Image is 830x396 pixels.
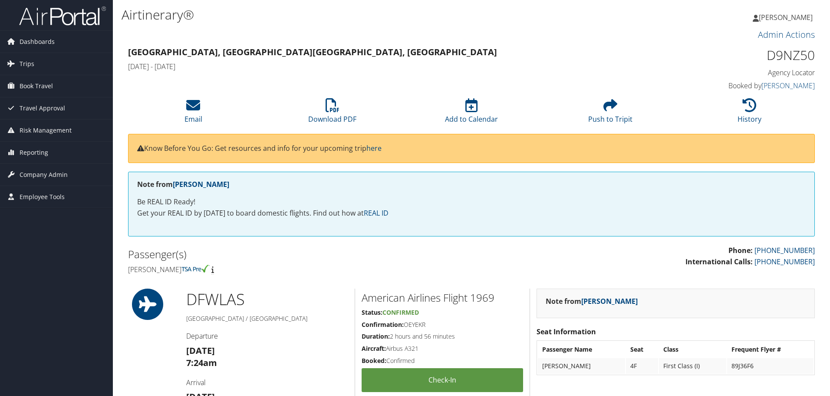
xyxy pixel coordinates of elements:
th: Frequent Flyer # [727,342,814,357]
span: Trips [20,53,34,75]
th: Class [659,342,726,357]
a: Admin Actions [758,29,815,40]
span: Book Travel [20,75,53,97]
h5: Confirmed [362,356,523,365]
span: Travel Approval [20,97,65,119]
strong: Confirmation: [362,320,404,329]
strong: Phone: [728,246,753,255]
a: Email [184,103,202,124]
a: here [366,143,382,153]
h4: [PERSON_NAME] [128,265,465,274]
strong: 7:24am [186,357,217,369]
h1: D9NZ50 [653,46,815,64]
h4: Booked by [653,81,815,90]
td: [PERSON_NAME] [538,358,625,374]
a: [PERSON_NAME] [761,81,815,90]
td: 89J36F6 [727,358,814,374]
span: Company Admin [20,164,68,186]
strong: Status: [362,308,382,316]
a: Add to Calendar [445,103,498,124]
h1: Airtinerary® [122,6,588,24]
a: REAL ID [364,208,389,218]
a: [PHONE_NUMBER] [754,257,815,266]
strong: Aircraft: [362,344,386,353]
a: History [738,103,761,124]
h4: Departure [186,331,348,341]
strong: Booked: [362,356,386,365]
h1: DFW LAS [186,289,348,310]
strong: Note from [546,296,638,306]
span: Dashboards [20,31,55,53]
a: [PERSON_NAME] [173,180,229,189]
td: First Class (I) [659,358,726,374]
span: Confirmed [382,308,419,316]
h4: Agency Locator [653,68,815,77]
h5: 2 hours and 56 minutes [362,332,523,341]
h2: American Airlines Flight 1969 [362,290,523,305]
a: Push to Tripit [588,103,632,124]
a: Check-in [362,368,523,392]
strong: Duration: [362,332,390,340]
a: [PERSON_NAME] [581,296,638,306]
img: tsa-precheck.png [181,265,210,273]
a: [PERSON_NAME] [753,4,821,30]
a: [PHONE_NUMBER] [754,246,815,255]
h4: Arrival [186,378,348,387]
h2: Passenger(s) [128,247,465,262]
span: Employee Tools [20,186,65,208]
strong: Note from [137,180,229,189]
h4: [DATE] - [DATE] [128,62,640,71]
h5: OEYEKR [362,320,523,329]
strong: [DATE] [186,345,215,356]
td: 4F [626,358,658,374]
strong: Seat Information [537,327,596,336]
th: Seat [626,342,658,357]
span: Reporting [20,142,48,163]
th: Passenger Name [538,342,625,357]
span: [PERSON_NAME] [759,13,813,22]
a: Download PDF [308,103,356,124]
p: Know Before You Go: Get resources and info for your upcoming trip [137,143,806,154]
p: Be REAL ID Ready! Get your REAL ID by [DATE] to board domestic flights. Find out how at [137,196,806,219]
strong: [GEOGRAPHIC_DATA], [GEOGRAPHIC_DATA] [GEOGRAPHIC_DATA], [GEOGRAPHIC_DATA] [128,46,497,58]
span: Risk Management [20,120,72,141]
h5: Airbus A321 [362,344,523,353]
strong: International Calls: [685,257,753,266]
h5: [GEOGRAPHIC_DATA] / [GEOGRAPHIC_DATA] [186,314,348,323]
img: airportal-logo.png [19,6,106,26]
